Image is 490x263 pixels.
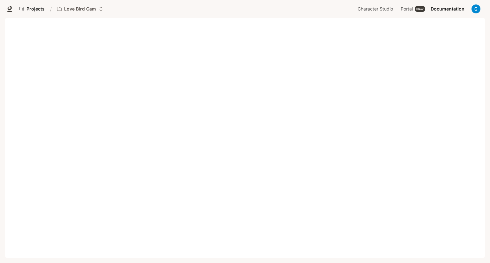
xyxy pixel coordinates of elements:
a: Documentation [428,3,467,15]
span: Documentation [431,5,464,13]
span: Projects [26,6,45,12]
a: PortalNew [398,3,427,15]
a: Go to projects [17,3,48,15]
button: Open workspace menu [54,3,106,15]
span: Character Studio [358,5,393,13]
button: User avatar [470,3,482,15]
div: / [48,6,54,12]
iframe: Documentation [5,18,485,263]
p: Love Bird Cam [64,6,96,12]
img: User avatar [471,4,480,13]
div: New [415,6,425,12]
a: Character Studio [355,3,397,15]
span: Portal [401,5,413,13]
